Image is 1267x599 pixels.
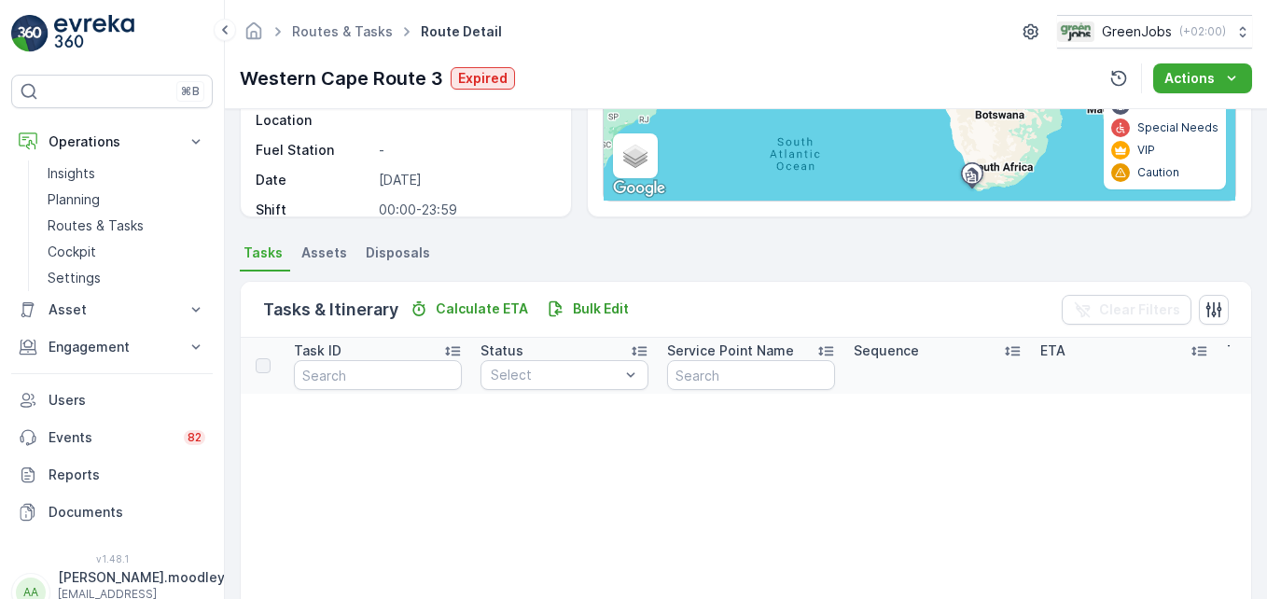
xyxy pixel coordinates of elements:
p: Expired [458,69,508,88]
p: Tasks & Itinerary [263,297,398,323]
p: Date [256,171,371,189]
a: Events82 [11,419,213,456]
p: GreenJobs [1102,22,1172,41]
p: Calculate ETA [436,299,528,318]
p: Asset [49,300,175,319]
button: Bulk Edit [539,298,636,320]
p: VIP [1137,143,1155,158]
p: Western Cape Route 3 [240,64,443,92]
p: 00:00-23:59 [379,201,552,219]
p: - [379,92,552,130]
p: Bulk Edit [573,299,629,318]
a: Routes & Tasks [40,213,213,239]
a: Cockpit [40,239,213,265]
p: Planning [48,190,100,209]
span: Assets [301,244,347,262]
p: Reports [49,466,205,484]
p: Users [49,391,205,410]
p: ETA [1040,341,1065,360]
a: Settings [40,265,213,291]
a: Homepage [244,28,264,44]
p: Special Needs [1137,120,1218,135]
p: Task ID [294,341,341,360]
input: Search [294,360,462,390]
img: logo_light-DOdMpM7g.png [54,15,134,52]
button: GreenJobs(+02:00) [1057,15,1252,49]
p: Caution [1137,165,1179,180]
button: Operations [11,123,213,160]
button: Expired [451,67,515,90]
img: Google [608,176,670,201]
a: Routes & Tasks [292,23,393,39]
p: 82 [188,430,202,445]
p: Status [480,341,523,360]
p: Events [49,428,173,447]
p: Service Point Name [667,341,794,360]
input: Search [667,360,835,390]
a: Users [11,382,213,419]
p: [PERSON_NAME].moodley [58,568,225,587]
span: Route Detail [417,22,506,41]
span: Tasks [244,244,283,262]
p: Disposal Location [256,92,371,130]
p: Settings [48,269,101,287]
p: Insights [48,164,95,183]
p: Operations [49,132,175,151]
a: Open this area in Google Maps (opens a new window) [608,176,670,201]
p: [DATE] [379,171,552,189]
p: Clear Filters [1099,300,1180,319]
p: ⌘B [181,84,200,99]
a: Insights [40,160,213,187]
p: Actions [1164,69,1215,88]
p: Cockpit [48,243,96,261]
p: Documents [49,503,205,522]
button: Actions [1153,63,1252,93]
span: v 1.48.1 [11,553,213,564]
p: Routes & Tasks [48,216,144,235]
p: Sequence [854,341,919,360]
img: Green_Jobs_Logo.png [1057,21,1094,42]
a: Layers [615,135,656,176]
p: Engagement [49,338,175,356]
img: logo [11,15,49,52]
p: ( +02:00 ) [1179,24,1226,39]
button: Engagement [11,328,213,366]
p: Fuel Station [256,141,371,160]
p: - [379,141,552,160]
span: Disposals [366,244,430,262]
button: Clear Filters [1062,295,1191,325]
a: Planning [40,187,213,213]
p: Select [491,366,620,384]
p: Shift [256,201,371,219]
a: Reports [11,456,213,494]
button: Asset [11,291,213,328]
a: Documents [11,494,213,531]
button: Calculate ETA [402,298,536,320]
